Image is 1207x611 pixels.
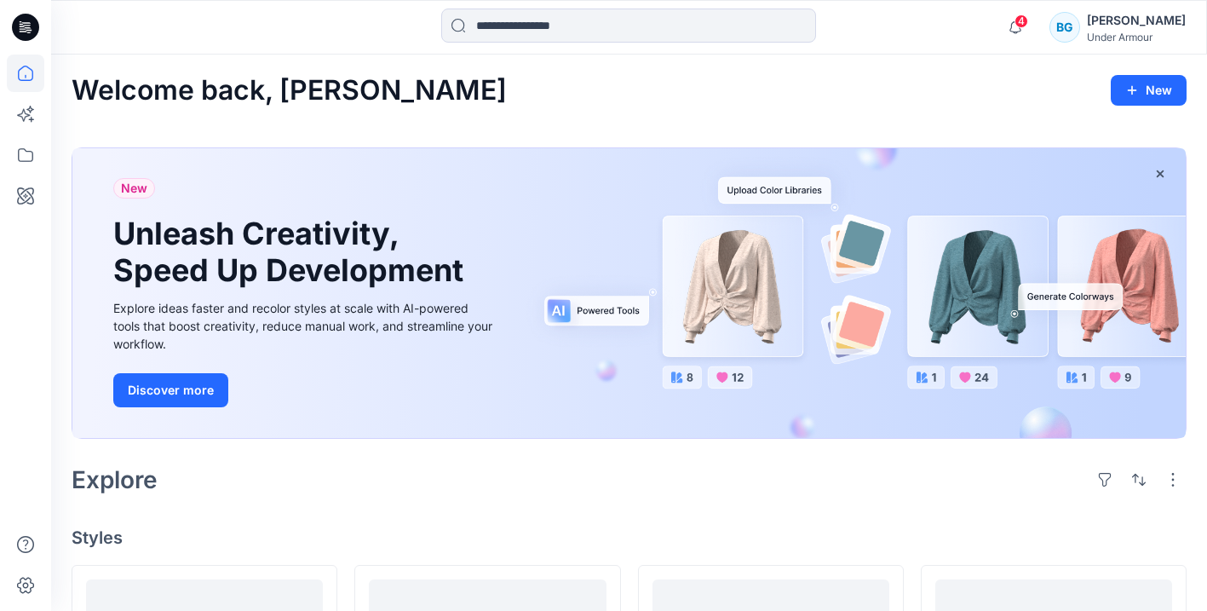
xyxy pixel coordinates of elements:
div: BG [1049,12,1080,43]
button: New [1111,75,1187,106]
span: 4 [1014,14,1028,28]
a: Discover more [113,373,497,407]
h4: Styles [72,527,1187,548]
div: Under Armour [1087,31,1186,43]
h2: Explore [72,466,158,493]
h1: Unleash Creativity, Speed Up Development [113,216,471,289]
div: Explore ideas faster and recolor styles at scale with AI-powered tools that boost creativity, red... [113,299,497,353]
div: [PERSON_NAME] [1087,10,1186,31]
h2: Welcome back, [PERSON_NAME] [72,75,507,107]
button: Discover more [113,373,228,407]
span: New [121,178,147,199]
